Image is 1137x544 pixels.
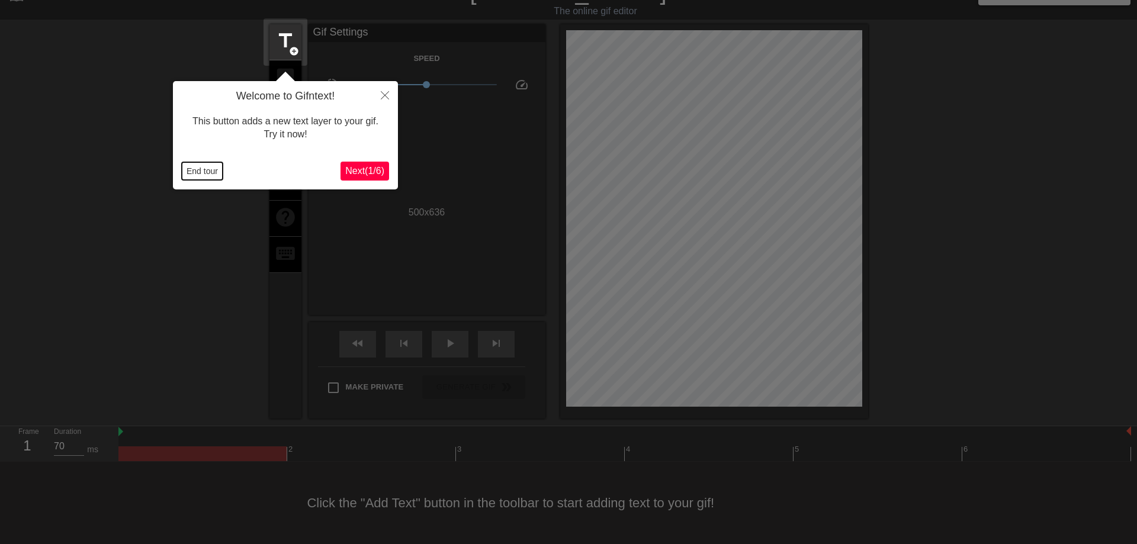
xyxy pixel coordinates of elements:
div: This button adds a new text layer to your gif. Try it now! [182,103,389,153]
button: End tour [182,162,223,180]
span: Next ( 1 / 6 ) [345,166,384,176]
button: Close [372,81,398,108]
button: Next [341,162,389,181]
h4: Welcome to Gifntext! [182,90,389,103]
